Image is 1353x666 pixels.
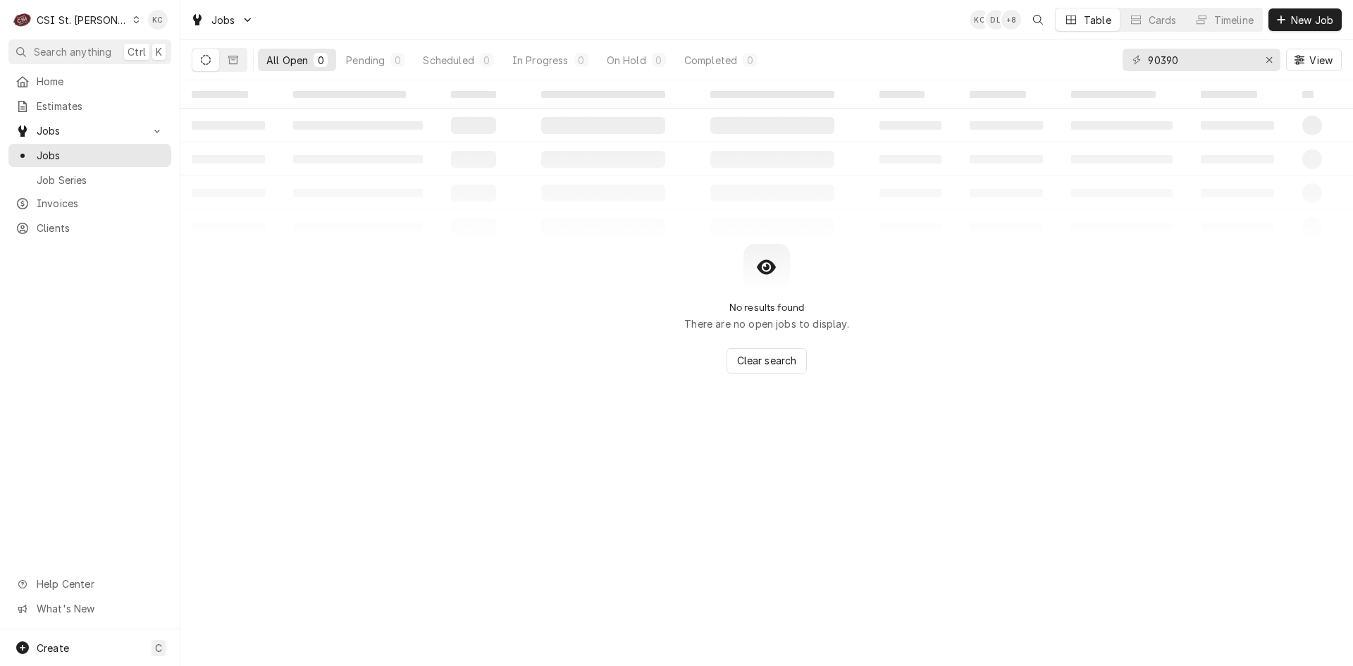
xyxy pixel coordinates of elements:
div: David Lindsey's Avatar [986,10,1006,30]
span: Jobs [211,13,235,27]
span: ‌ [1201,91,1257,98]
span: ‌ [879,91,925,98]
div: Scheduled [423,53,474,68]
button: Open search [1027,8,1049,31]
span: ‌ [293,91,406,98]
span: ‌ [192,91,248,98]
span: Estimates [37,99,164,113]
button: Search anythingCtrlK [8,39,171,64]
span: ‌ [1302,91,1314,98]
div: In Progress [512,53,569,68]
div: 0 [577,53,586,68]
div: Cards [1149,13,1177,27]
div: Pending [346,53,385,68]
span: View [1306,53,1335,68]
div: Timeline [1214,13,1254,27]
a: Job Series [8,168,171,192]
a: Jobs [8,144,171,167]
div: 0 [746,53,754,68]
span: What's New [37,601,163,616]
span: Clear search [734,353,800,368]
button: View [1286,49,1342,71]
div: On Hold [607,53,646,68]
button: New Job [1268,8,1342,31]
span: Search anything [34,44,111,59]
span: New Job [1288,13,1336,27]
span: Help Center [37,576,163,591]
h2: No results found [729,302,805,314]
a: Go to What's New [8,597,171,620]
div: 0 [655,53,663,68]
a: Home [8,70,171,93]
p: There are no open jobs to display. [684,316,848,331]
div: DL [986,10,1006,30]
table: All Open Jobs List Loading [180,80,1353,244]
span: K [156,44,162,59]
a: Go to Help Center [8,572,171,596]
span: ‌ [541,91,665,98]
span: C [155,641,162,655]
div: Table [1084,13,1111,27]
div: Kelly Christen's Avatar [970,10,989,30]
span: ‌ [970,91,1026,98]
div: KC [970,10,989,30]
a: Invoices [8,192,171,215]
a: Estimates [8,94,171,118]
span: Clients [37,221,164,235]
div: KC [148,10,168,30]
span: Ctrl [128,44,146,59]
span: Home [37,74,164,89]
span: Invoices [37,196,164,211]
button: Erase input [1258,49,1280,71]
span: Create [37,642,69,654]
div: CSI St. Louis's Avatar [13,10,32,30]
div: 0 [483,53,491,68]
span: ‌ [1071,91,1156,98]
div: CSI St. [PERSON_NAME] [37,13,128,27]
span: Jobs [37,123,143,138]
a: Go to Jobs [185,8,259,32]
a: Go to Jobs [8,119,171,142]
span: ‌ [710,91,834,98]
div: 0 [316,53,325,68]
div: Completed [684,53,737,68]
input: Keyword search [1148,49,1254,71]
a: Clients [8,216,171,240]
div: Kelly Christen's Avatar [148,10,168,30]
span: Job Series [37,173,164,187]
div: + 8 [1001,10,1021,30]
div: 0 [393,53,402,68]
div: All Open [266,53,308,68]
button: Clear search [727,348,808,374]
span: Jobs [37,148,164,163]
span: ‌ [451,91,496,98]
div: C [13,10,32,30]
